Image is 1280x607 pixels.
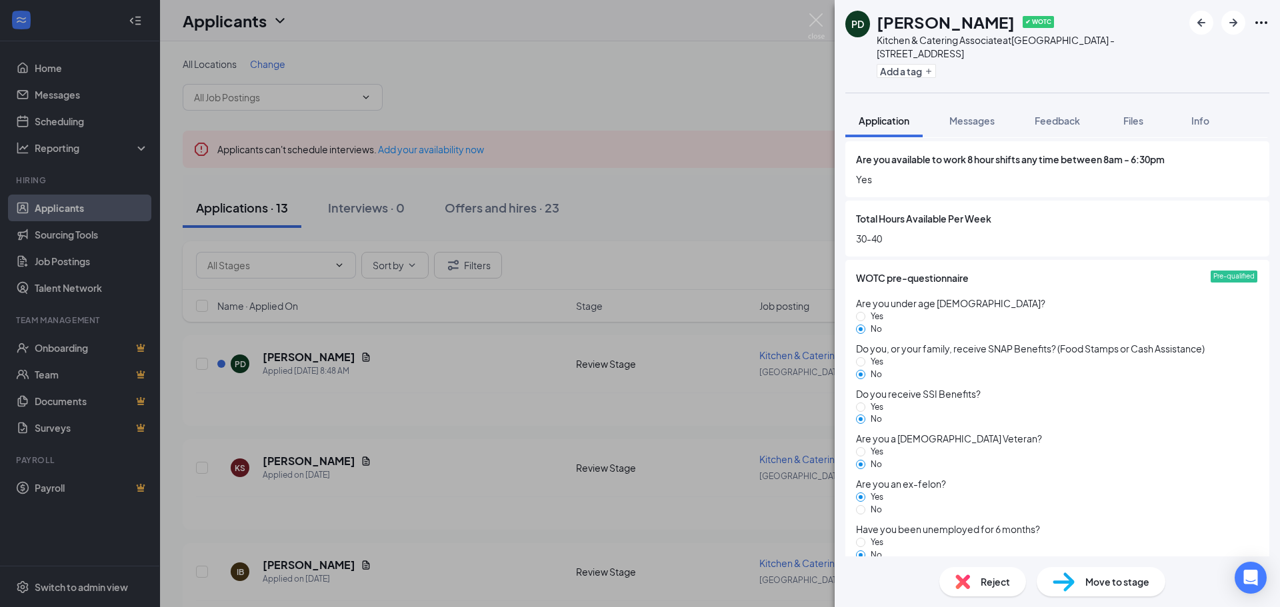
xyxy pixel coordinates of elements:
span: Do you, or your family, receive SNAP Benefits? (Food Stamps or Cash Assistance) [856,341,1259,356]
span: Yes [865,537,889,547]
span: No [865,414,887,424]
span: No [865,459,887,469]
span: WOTC pre-questionnaire [856,271,969,285]
span: Total Hours Available Per Week [856,211,991,226]
span: Files [1123,115,1143,127]
span: Yes [856,172,1259,187]
svg: Ellipses [1253,15,1269,31]
span: Are you available to work 8 hour shifts any time between 8am - 6:30pm [856,152,1165,167]
span: No [865,369,887,379]
span: Messages [949,115,995,127]
span: Move to stage [1085,574,1149,589]
span: Info [1191,115,1209,127]
span: Yes [865,402,889,412]
span: No [865,504,887,514]
div: Kitchen & Catering Associate at [GEOGRAPHIC_DATA] - [STREET_ADDRESS] [877,33,1183,60]
svg: ArrowLeftNew [1193,15,1209,31]
svg: Plus [925,67,933,75]
button: ArrowRight [1221,11,1245,35]
div: PD [851,17,864,31]
span: ✔ WOTC [1023,16,1054,28]
span: Yes [865,311,889,321]
span: Application [859,115,909,127]
span: Feedback [1035,115,1080,127]
span: Are you a [DEMOGRAPHIC_DATA] Veteran? [856,431,1259,446]
span: Are you under age [DEMOGRAPHIC_DATA]? [856,296,1259,310]
span: 30-40 [856,231,1259,246]
span: Do you receive SSI Benefits? [856,386,1259,401]
button: ArrowLeftNew [1189,11,1213,35]
span: Yes [865,356,889,366]
span: Pre-qualified [1213,271,1255,282]
span: Are you an ex-felon? [856,476,1259,491]
span: No [865,324,887,334]
span: Have you been unemployed for 6 months? [856,522,1259,536]
span: No [865,550,887,560]
div: Open Intercom Messenger [1235,562,1267,594]
span: Yes [865,446,889,456]
span: Reject [981,574,1010,589]
button: PlusAdd a tag [877,64,936,78]
span: Yes [865,492,889,502]
svg: ArrowRight [1225,15,1241,31]
h1: [PERSON_NAME] [877,11,1015,33]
